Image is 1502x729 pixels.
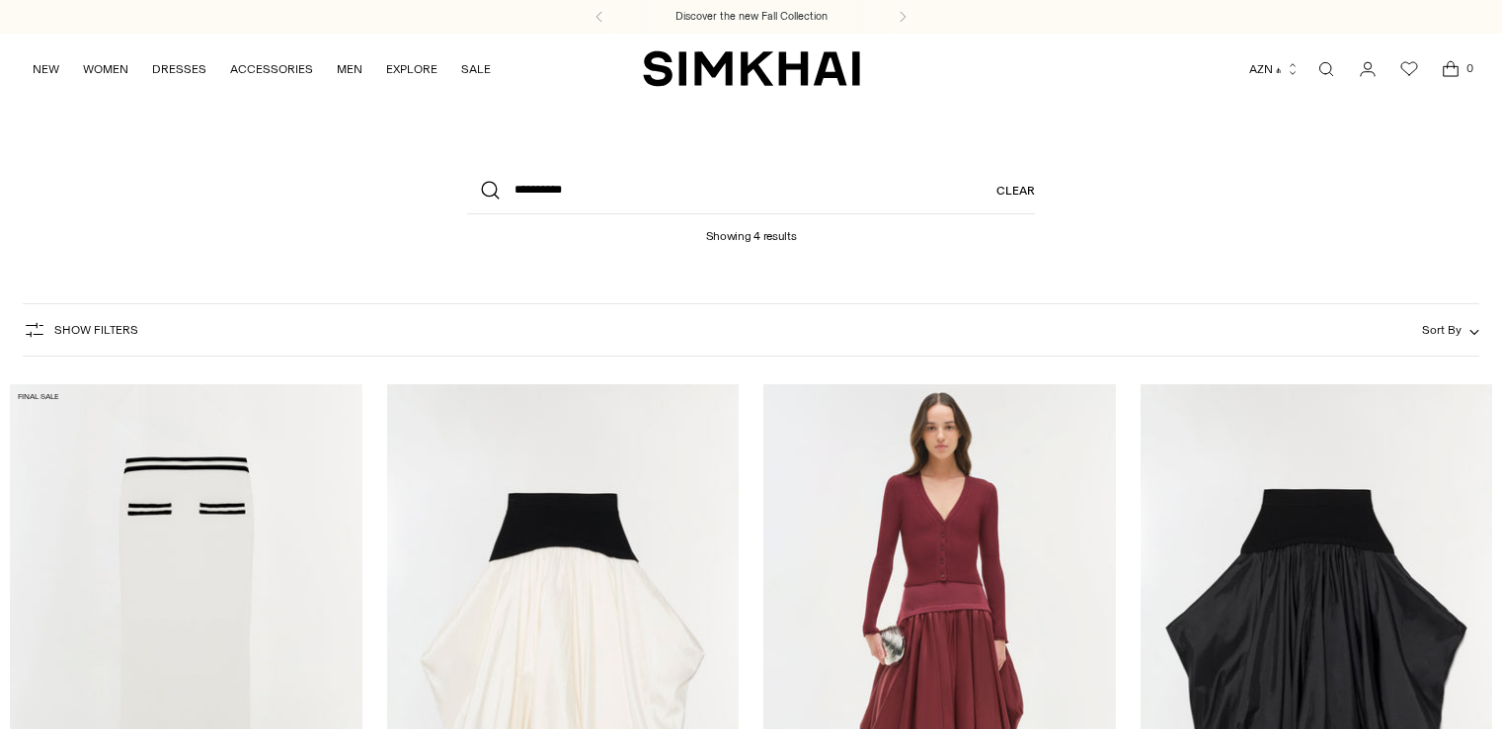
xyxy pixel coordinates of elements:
[337,47,362,91] a: MEN
[230,47,313,91] a: ACCESSORIES
[1422,323,1462,337] span: Sort By
[1461,59,1478,77] span: 0
[706,214,797,243] h1: Showing 4 results
[1389,49,1429,89] a: Wishlist
[1422,319,1479,341] button: Sort By
[23,314,138,346] button: Show Filters
[1348,49,1387,89] a: Go to the account page
[152,47,206,91] a: DRESSES
[675,9,828,25] a: Discover the new Fall Collection
[996,167,1035,214] a: Clear
[1306,49,1346,89] a: Open search modal
[461,47,491,91] a: SALE
[467,167,514,214] button: Search
[83,47,128,91] a: WOMEN
[54,323,138,337] span: Show Filters
[1431,49,1470,89] a: Open cart modal
[643,49,860,88] a: SIMKHAI
[33,47,59,91] a: NEW
[386,47,437,91] a: EXPLORE
[1249,47,1300,91] button: AZN ₼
